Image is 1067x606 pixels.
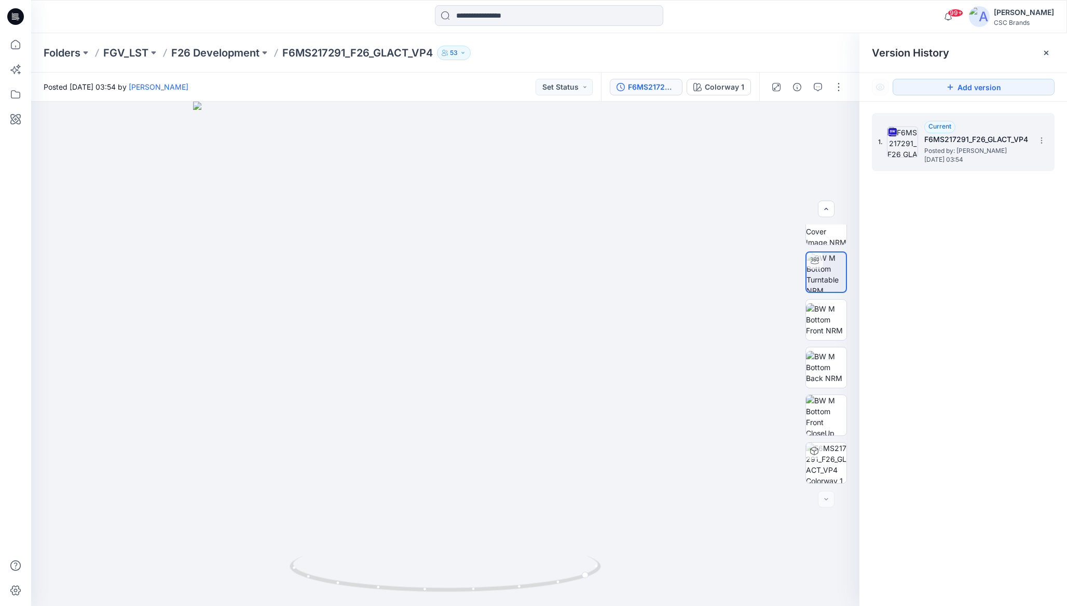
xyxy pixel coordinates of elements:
[806,252,846,292] img: BW M Bottom Turntable NRM
[44,81,188,92] span: Posted [DATE] 03:54 by
[994,19,1054,26] div: CSC Brands
[887,126,918,158] img: F6MS217291_F26_GLACT_VP4
[924,133,1028,146] h5: F6MS217291_F26_GLACT_VP4
[171,46,259,60] a: F26 Development
[44,46,80,60] a: Folders
[893,79,1055,95] button: Add version
[282,46,433,60] p: F6MS217291_F26_GLACT_VP4
[687,79,751,95] button: Colorway 1
[806,204,846,245] img: BW M Bottom Cover Image NRM
[705,81,744,93] div: Colorway 1
[806,395,846,435] img: BW M Bottom Front CloseUp NRM
[806,351,846,384] img: BW M Bottom Back NRM
[872,79,888,95] button: Show Hidden Versions
[789,79,805,95] button: Details
[928,122,951,130] span: Current
[806,303,846,336] img: BW M Bottom Front NRM
[610,79,682,95] button: F6MS217291_F26_GLACT_VP4
[1042,49,1050,57] button: Close
[969,6,990,27] img: avatar
[878,137,883,147] span: 1.
[948,9,963,17] span: 99+
[924,146,1028,156] span: Posted by: Joseph Zhang
[628,81,676,93] div: F6MS217291_F26_GLACT_VP4
[924,156,1028,163] span: [DATE] 03:54
[872,47,949,59] span: Version History
[437,46,471,60] button: 53
[806,443,846,483] img: F6MS217291_F26_GLACT_VP4 Colorway 1
[450,47,458,59] p: 53
[994,6,1054,19] div: [PERSON_NAME]
[129,82,188,91] a: [PERSON_NAME]
[103,46,148,60] a: FGV_LST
